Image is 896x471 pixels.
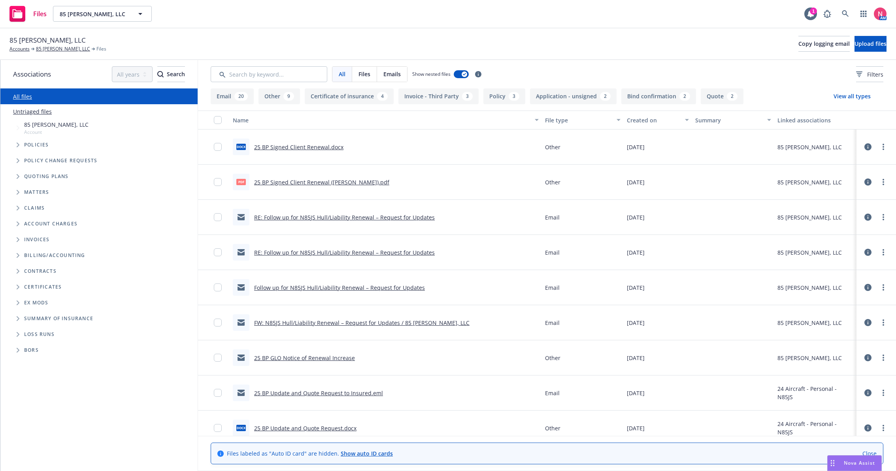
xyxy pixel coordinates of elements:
[855,40,887,47] span: Upload files
[227,449,393,458] span: Files labeled as "Auto ID card" are hidden.
[600,92,611,101] div: 2
[377,92,388,101] div: 4
[53,6,152,22] button: 85 [PERSON_NAME], LLC
[339,70,345,78] span: All
[358,70,370,78] span: Files
[24,206,45,210] span: Claims
[254,354,355,362] a: 25 BP GLO Notice of Renewal Increase
[214,143,222,151] input: Toggle Row Selected
[509,92,519,101] div: 3
[254,284,425,291] a: Follow up for N85JS Hull/Liability Renewal – Request for Updates
[13,93,32,100] a: All files
[545,143,560,151] span: Other
[821,88,883,104] button: View all types
[214,389,222,397] input: Toggle Row Selected
[828,456,838,471] div: Drag to move
[627,283,645,292] span: [DATE]
[24,285,62,289] span: Certificates
[777,420,853,436] div: 24 Aircraft - Personal - N85JS
[545,389,560,397] span: Email
[727,92,738,101] div: 2
[695,116,762,124] div: Summary
[211,66,327,82] input: Search by keyword...
[254,178,389,186] a: 25 BP Signed Client Renewal ([PERSON_NAME]).pdf
[33,11,47,17] span: Files
[545,116,612,124] div: File type
[214,116,222,124] input: Select all
[157,67,185,82] div: Search
[214,424,222,432] input: Toggle Row Selected
[692,111,774,129] button: Summary
[867,70,883,79] span: Filters
[777,385,853,401] div: 24 Aircraft - Personal - N85JS
[879,142,888,152] a: more
[879,248,888,257] a: more
[879,388,888,398] a: more
[254,249,435,256] a: RE: Follow up for N85JS Hull/Liability Renewal – Request for Updates
[96,45,106,53] span: Files
[627,143,645,151] span: [DATE]
[236,425,246,431] span: docx
[24,332,55,337] span: Loss Runs
[879,423,888,433] a: more
[258,88,300,104] button: Other
[214,213,222,221] input: Toggle Row Selected
[398,88,479,104] button: Invoice - Third Party
[233,116,530,124] div: Name
[856,66,883,82] button: Filters
[879,318,888,327] a: more
[341,450,393,457] a: Show auto ID cards
[819,6,835,22] a: Report a Bug
[627,424,645,432] span: [DATE]
[214,319,222,327] input: Toggle Row Selected
[542,111,624,129] button: File type
[545,178,560,186] span: Other
[838,6,853,22] a: Search
[234,92,248,101] div: 20
[777,248,842,257] div: 85 [PERSON_NAME], LLC
[24,129,89,135] span: Account
[777,283,842,292] div: 85 [PERSON_NAME], LLC
[214,248,222,256] input: Toggle Row Selected
[383,70,401,78] span: Emails
[879,212,888,222] a: more
[305,88,394,104] button: Certificate of insurance
[462,92,473,101] div: 3
[627,389,645,397] span: [DATE]
[412,71,451,77] span: Show nested files
[9,35,86,45] span: 85 [PERSON_NAME], LLC
[60,10,128,18] span: 85 [PERSON_NAME], LLC
[844,460,875,466] span: Nova Assist
[545,248,560,257] span: Email
[214,178,222,186] input: Toggle Row Selected
[0,119,198,248] div: Tree Example
[777,213,842,221] div: 85 [PERSON_NAME], LLC
[810,8,817,15] div: 1
[483,88,525,104] button: Policy
[862,449,877,458] a: Close
[774,111,856,129] button: Linked associations
[701,88,743,104] button: Quote
[24,316,93,321] span: Summary of insurance
[545,283,560,292] span: Email
[627,178,645,186] span: [DATE]
[214,354,222,362] input: Toggle Row Selected
[13,69,51,79] span: Associations
[13,107,52,116] a: Untriaged files
[530,88,617,104] button: Application - unsigned
[254,214,435,221] a: RE: Follow up for N85JS Hull/Liability Renewal – Request for Updates
[798,36,850,52] button: Copy logging email
[254,424,357,432] a: 25 BP Update and Quote Request.docx
[24,237,50,242] span: Invoices
[24,143,49,147] span: Policies
[624,111,692,129] button: Created on
[24,269,57,274] span: Contracts
[24,253,85,258] span: Billing/Accounting
[777,116,853,124] div: Linked associations
[24,221,77,226] span: Account charges
[157,71,164,77] svg: Search
[627,354,645,362] span: [DATE]
[874,8,887,20] img: photo
[627,213,645,221] span: [DATE]
[24,348,39,353] span: BORs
